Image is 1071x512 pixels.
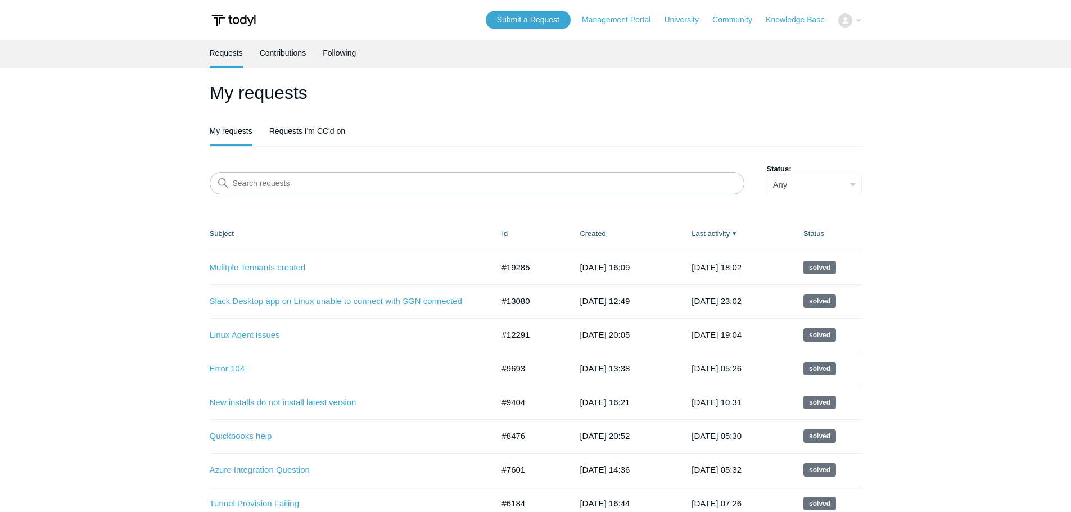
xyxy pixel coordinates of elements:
time: 2023-09-26T19:04:31+00:00 [692,330,742,339]
td: #9693 [491,352,569,386]
time: 2023-08-29T20:05:55+00:00 [580,330,630,339]
input: Search requests [210,172,744,194]
time: 2023-11-07T23:02:55+00:00 [692,296,742,306]
span: This request has been solved [803,328,836,342]
span: This request has been solved [803,497,836,510]
label: Status: [767,164,862,175]
time: 2022-08-03T16:44:12+00:00 [580,499,630,508]
time: 2023-10-06T12:49:23+00:00 [580,296,630,306]
td: #12291 [491,318,569,352]
a: Error 104 [210,363,477,375]
th: Status [792,217,861,251]
th: Id [491,217,569,251]
a: New installs do not install latest version [210,396,477,409]
a: Quickbooks help [210,430,477,443]
a: Requests I'm CC'd on [269,118,345,144]
time: 2023-04-22T10:31:32+00:00 [692,397,742,407]
a: Management Portal [582,14,662,26]
a: Created [580,229,605,238]
a: Tunnel Provision Failing [210,497,477,510]
time: 2022-09-01T07:26:28+00:00 [692,499,742,508]
a: Contributions [260,40,306,66]
a: Community [712,14,763,26]
time: 2023-04-11T13:38:08+00:00 [580,364,630,373]
time: 2023-01-25T20:52:15+00:00 [580,431,630,441]
a: Linux Agent issues [210,329,477,342]
time: 2024-08-02T16:09:23+00:00 [580,262,630,272]
a: My requests [210,118,252,144]
a: Requests [210,40,243,66]
td: #19285 [491,251,569,284]
td: #7601 [491,453,569,487]
a: Last activity▼ [692,229,730,238]
time: 2024-09-04T18:02:58+00:00 [692,262,742,272]
a: Mulitple Tennants created [210,261,477,274]
span: ▼ [731,229,737,238]
a: Knowledge Base [766,14,836,26]
time: 2023-03-04T05:30:49+00:00 [692,431,742,441]
h1: My requests [210,79,862,106]
time: 2022-11-15T14:36:47+00:00 [580,465,630,474]
time: 2023-03-24T16:21:45+00:00 [580,397,630,407]
td: #13080 [491,284,569,318]
span: This request has been solved [803,463,836,477]
a: Slack Desktop app on Linux unable to connect with SGN connected [210,295,477,308]
span: This request has been solved [803,362,836,375]
span: This request has been solved [803,261,836,274]
a: Submit a Request [486,11,571,29]
span: This request has been solved [803,294,836,308]
span: This request has been solved [803,396,836,409]
time: 2023-05-12T05:26:39+00:00 [692,364,742,373]
span: This request has been solved [803,429,836,443]
time: 2022-12-22T05:32:59+00:00 [692,465,742,474]
td: #8476 [491,419,569,453]
th: Subject [210,217,491,251]
td: #9404 [491,386,569,419]
a: University [664,14,710,26]
a: Following [323,40,356,66]
a: Azure Integration Question [210,464,477,477]
img: Todyl Support Center Help Center home page [210,10,257,31]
